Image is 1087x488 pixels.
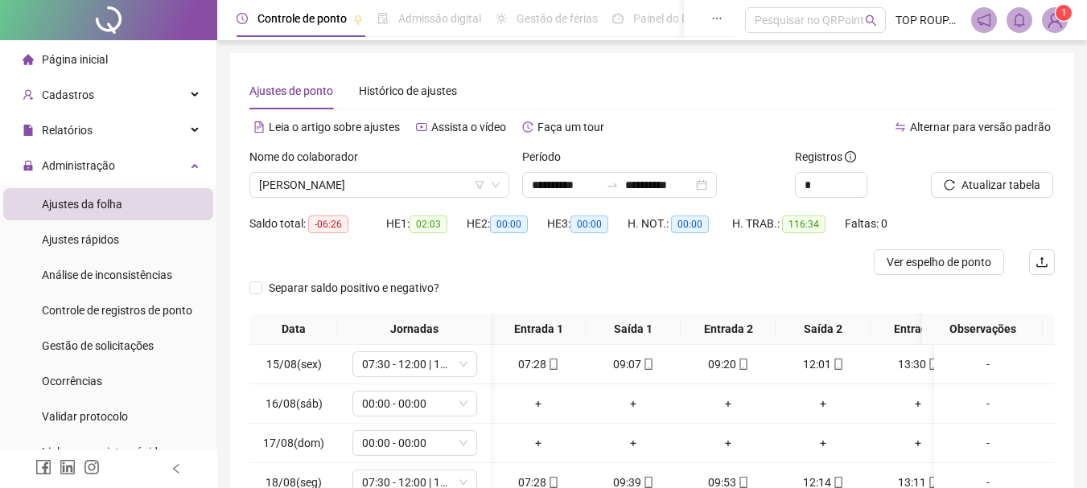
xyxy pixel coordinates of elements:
span: Atualizar tabela [961,176,1040,194]
button: Atualizar tabela [931,172,1053,198]
span: down [459,438,468,448]
span: mobile [641,477,654,488]
span: bell [1012,13,1027,27]
span: clock-circle [237,13,248,24]
div: - [941,355,1036,373]
span: mobile [926,477,939,488]
span: Ajustes rápidos [42,233,119,246]
span: youtube [416,121,427,133]
span: search [865,14,877,27]
span: down [459,399,468,408]
div: + [877,434,959,452]
th: Jornadas [338,314,491,345]
div: + [687,395,769,412]
span: lock [23,160,34,171]
span: 15/08(sex) [266,358,322,371]
span: TOP ROUPAS 12 LTDA [896,11,961,29]
iframe: Intercom live chat [1032,433,1071,472]
span: Faltas: 0 [845,217,887,230]
div: HE 1: [386,215,467,233]
th: Entrada 2 [681,314,776,345]
span: Relatórios [42,124,93,137]
div: + [687,434,769,452]
span: Ocorrências [42,375,102,388]
span: 00:00 - 00:00 [362,431,467,455]
span: pushpin [353,14,363,24]
th: Data [249,314,338,345]
th: Saída 2 [776,314,871,345]
div: 09:20 [687,355,769,373]
span: JUCICLEIA VIEIRA CHAVES [259,173,500,197]
div: 09:07 [592,355,674,373]
span: 02:03 [410,215,447,233]
div: Ajustes de ponto [249,82,333,100]
div: 13:30 [877,355,959,373]
span: down [459,359,468,369]
span: instagram [84,459,100,475]
span: Análise de inconsistências [42,269,172,281]
span: Link para registro rápido [42,445,164,458]
span: to [606,178,619,191]
span: Leia o artigo sobre ajustes [269,121,400,133]
span: upload [1036,256,1048,269]
span: Painel do DP [633,12,696,25]
th: Entrada 1 [491,314,586,345]
span: file-done [377,13,389,24]
span: mobile [831,359,844,370]
span: Faça um tour [537,121,604,133]
span: swap [895,121,906,133]
span: Separar saldo positivo e negativo? [262,279,446,297]
span: Cadastros [42,88,94,101]
span: Controle de ponto [257,12,347,25]
div: H. NOT.: [628,215,732,233]
span: user-add [23,89,34,100]
div: + [592,434,674,452]
span: mobile [736,477,749,488]
div: + [782,434,864,452]
span: notification [977,13,991,27]
div: - [941,434,1036,452]
span: reload [944,179,955,191]
label: Nome do colaborador [249,148,369,166]
span: 16/08(sáb) [266,397,323,410]
th: Saída 1 [586,314,681,345]
span: 00:00 [490,215,528,233]
div: HE 3: [547,215,628,233]
div: 07:28 [497,355,579,373]
span: Ajustes da folha [42,198,122,211]
sup: Atualize o seu contato no menu Meus Dados [1056,5,1072,21]
span: dashboard [612,13,624,24]
span: Validar protocolo [42,410,128,423]
span: filter [475,180,484,190]
div: Saldo total: [249,215,386,233]
span: 00:00 - 00:00 [362,392,467,416]
span: Alternar para versão padrão [910,121,1051,133]
span: down [459,478,468,487]
div: Histórico de ajustes [359,82,457,100]
div: + [782,395,864,412]
span: mobile [546,477,559,488]
div: + [592,395,674,412]
span: facebook [35,459,51,475]
span: 07:30 - 12:00 | 13:30 - 17:00 [362,352,467,376]
span: mobile [831,477,844,488]
span: Registros [795,148,856,166]
div: + [877,395,959,412]
span: Controle de registros de ponto [42,304,192,317]
span: Administração [42,159,115,172]
span: file-text [253,121,265,133]
span: Assista o vídeo [431,121,506,133]
span: 116:34 [782,215,826,233]
span: 00:00 [671,215,709,233]
span: 1 [1061,7,1067,18]
img: 17852 [1043,8,1067,32]
span: info-circle [845,151,856,162]
span: Página inicial [42,53,108,66]
span: ellipsis [711,13,723,24]
div: + [497,434,579,452]
th: Entrada 3 [871,314,966,345]
span: mobile [546,359,559,370]
span: Gestão de férias [517,12,598,25]
span: Observações [928,320,1036,338]
th: Observações [922,314,1043,345]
